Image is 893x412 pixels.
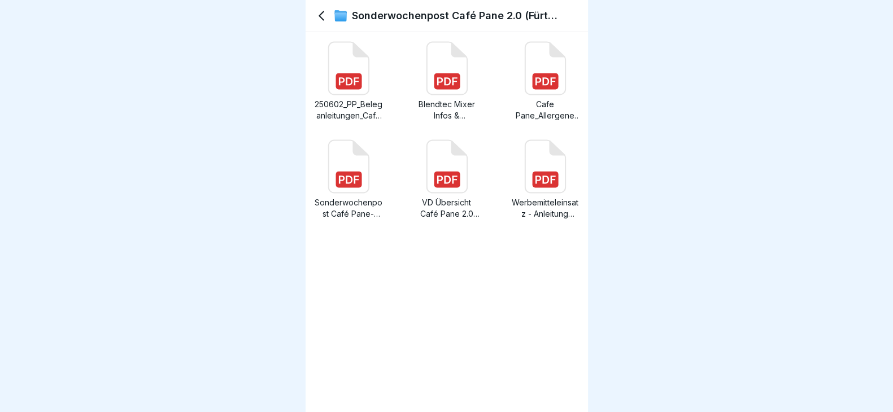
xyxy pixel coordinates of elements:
p: VD Übersicht Café Pane 2.0 (Bleichenhof & Fürth)-v2-20250605_165709.pdf [413,197,481,220]
a: Werbemitteleinsatz - Anleitung [DATE]_B&F.pdf [511,139,579,220]
p: 250602_PP_Beleganleitungen_Cafe Pane_Getränke.pdf [315,99,382,121]
p: Sonderwochenpost Café Pane 2.0 (Fürth & Bleichenhof) [352,10,560,22]
p: Sonderwochenpost Café Pane-Fürth&Bleichenhof.pdf [315,197,382,220]
p: Werbemitteleinsatz - Anleitung [DATE]_B&F.pdf [511,197,579,220]
a: VD Übersicht Café Pane 2.0 (Bleichenhof & Fürth)-v2-20250605_165709.pdf [413,139,481,220]
a: 250602_PP_Beleganleitungen_Cafe Pane_Getränke.pdf [315,41,382,121]
p: Blendtec Mixer Infos & Reinigung-v7-20250610_153758.pdf [413,99,481,121]
a: Blendtec Mixer Infos & Reinigung-v7-20250610_153758.pdf [413,41,481,121]
p: Cafe Pane_Allergene Liste_Stand_20250604.pdf [511,99,579,121]
a: Sonderwochenpost Café Pane-Fürth&Bleichenhof.pdf [315,139,382,220]
a: Cafe Pane_Allergene Liste_Stand_20250604.pdf [511,41,579,121]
